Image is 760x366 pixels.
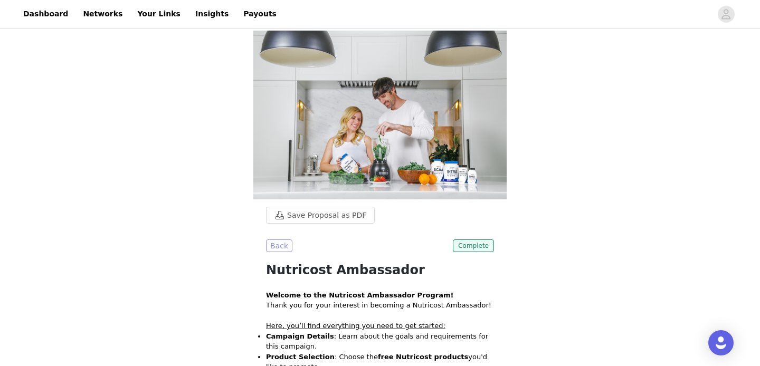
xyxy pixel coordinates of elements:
[131,2,187,26] a: Your Links
[266,291,453,299] strong: Welcome to the Nutricost Ambassador Program!
[237,2,283,26] a: Payouts
[708,330,734,355] div: Open Intercom Messenger
[721,6,731,23] div: avatar
[266,300,494,311] p: Thank you for your interest in becoming a Nutricost Ambassador!
[77,2,129,26] a: Networks
[17,2,74,26] a: Dashboard
[266,332,334,340] strong: Campaign Details
[266,353,335,361] strong: Product Selection
[189,2,235,26] a: Insights
[453,239,494,252] span: Complete
[266,331,494,352] li: : Learn about the goals and requirements for this campaign.
[378,353,468,361] strong: free Nutricost products
[266,239,292,252] button: Back
[253,31,507,199] img: campaign image
[266,322,445,330] span: Here, you’ll find everything you need to get started:
[266,261,494,280] h1: Nutricost Ambassador
[266,207,375,224] button: Save Proposal as PDF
